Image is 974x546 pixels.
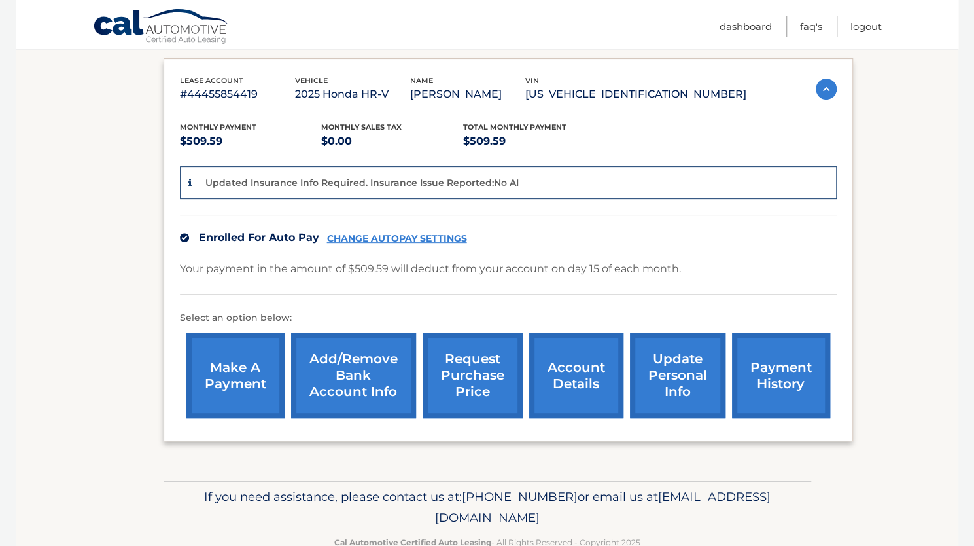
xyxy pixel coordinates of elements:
[180,233,189,242] img: check.svg
[732,333,830,418] a: payment history
[529,333,623,418] a: account details
[525,85,746,103] p: [US_VEHICLE_IDENTIFICATION_NUMBER]
[423,333,523,418] a: request purchase price
[463,132,605,151] p: $509.59
[525,76,539,85] span: vin
[321,122,402,132] span: Monthly sales Tax
[816,79,837,100] img: accordion-active.svg
[205,177,519,189] p: Updated Insurance Info Required. Insurance Issue Reported:No AI
[630,333,725,418] a: update personal info
[180,310,837,326] p: Select an option below:
[180,85,295,103] p: #44455854419
[435,489,771,525] span: [EMAIL_ADDRESS][DOMAIN_NAME]
[186,333,285,418] a: make a payment
[180,76,243,85] span: lease account
[800,16,822,37] a: FAQ's
[199,231,319,244] span: Enrolled For Auto Pay
[180,260,681,278] p: Your payment in the amount of $509.59 will deduct from your account on day 15 of each month.
[180,122,256,132] span: Monthly Payment
[410,76,433,85] span: name
[850,16,882,37] a: Logout
[462,489,578,504] span: [PHONE_NUMBER]
[321,132,463,151] p: $0.00
[295,76,328,85] span: vehicle
[327,233,467,244] a: CHANGE AUTOPAY SETTINGS
[291,333,416,418] a: Add/Remove bank account info
[720,16,772,37] a: Dashboard
[410,85,525,103] p: [PERSON_NAME]
[463,122,566,132] span: Total Monthly Payment
[172,486,803,528] p: If you need assistance, please contact us at: or email us at
[295,85,410,103] p: 2025 Honda HR-V
[180,132,322,151] p: $509.59
[93,9,230,46] a: Cal Automotive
